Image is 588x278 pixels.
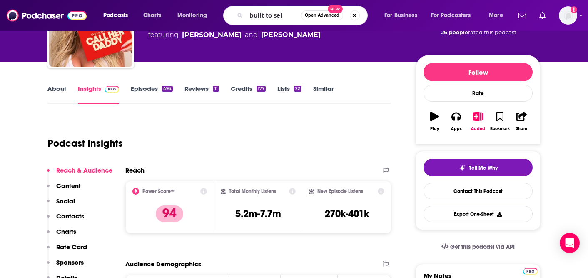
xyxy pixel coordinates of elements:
button: open menu [97,9,139,22]
div: Open Intercom Messenger [560,233,580,253]
button: Content [47,182,81,197]
button: Reach & Audience [47,166,112,182]
button: open menu [426,9,483,22]
button: open menu [379,9,428,22]
p: Reach & Audience [56,166,112,174]
svg: Add a profile image [571,6,577,13]
div: 22 [294,86,301,92]
a: Get this podcast via API [435,237,521,257]
span: For Podcasters [431,10,471,21]
input: Search podcasts, credits, & more... [246,9,301,22]
h2: Reach [125,166,145,174]
h1: Podcast Insights [47,137,123,150]
h2: Total Monthly Listens [229,188,276,194]
a: Pro website [523,267,538,275]
div: Search podcasts, credits, & more... [231,6,376,25]
img: Podchaser Pro [105,86,119,93]
button: Open AdvancedNew [301,10,343,20]
a: About [47,85,66,104]
span: featuring [148,30,321,40]
a: Charts [138,9,166,22]
span: Open Advanced [305,13,339,18]
span: New [328,5,343,13]
button: Social [47,197,75,213]
img: Podchaser - Follow, Share and Rate Podcasts [7,8,87,23]
div: 177 [257,86,266,92]
p: Social [56,197,75,205]
button: tell me why sparkleTell Me Why [424,159,533,176]
span: Get this podcast via API [450,243,515,250]
button: open menu [483,9,513,22]
div: Share [516,126,527,131]
p: Sponsors [56,258,84,266]
h3: 5.2m-7.7m [235,208,281,220]
span: For Business [384,10,417,21]
a: Alex Cooper [182,30,242,40]
a: Credits177 [231,85,266,104]
span: Podcasts [103,10,128,21]
a: Contact This Podcast [424,183,533,199]
button: Bookmark [489,106,511,136]
button: Sponsors [47,258,84,274]
span: and [245,30,258,40]
a: Reviews11 [184,85,219,104]
p: 94 [156,205,183,222]
div: Play [430,126,439,131]
img: Podchaser Pro [523,268,538,275]
button: Show profile menu [559,6,577,25]
a: Sofia Franklyn [261,30,321,40]
h2: New Episode Listens [317,188,363,194]
p: Rate Card [56,243,87,251]
button: Follow [424,63,533,81]
h3: 270k-401k [325,208,369,220]
a: Similar [313,85,334,104]
a: Show notifications dropdown [536,8,549,23]
div: Added [471,126,485,131]
button: open menu [172,9,218,22]
img: User Profile [559,6,577,25]
button: Apps [445,106,467,136]
div: Apps [451,126,462,131]
a: Lists22 [277,85,301,104]
div: 494 [162,86,173,92]
a: Episodes494 [131,85,173,104]
a: Show notifications dropdown [515,8,529,23]
span: Tell Me Why [469,165,498,171]
button: Charts [47,228,76,243]
button: Added [467,106,489,136]
p: Content [56,182,81,190]
span: More [489,10,503,21]
p: Charts [56,228,76,235]
span: rated this podcast [468,29,516,35]
div: Rate [424,85,533,102]
span: Logged in as megcassidy [559,6,577,25]
span: 26 people [441,29,468,35]
span: Monitoring [177,10,207,21]
a: InsightsPodchaser Pro [78,85,119,104]
button: Play [424,106,445,136]
p: Contacts [56,212,84,220]
h2: Audience Demographics [125,260,201,268]
button: Share [511,106,533,136]
h2: Power Score™ [142,188,175,194]
img: tell me why sparkle [459,165,466,171]
button: Rate Card [47,243,87,258]
button: Contacts [47,212,84,228]
div: 11 [213,86,219,92]
button: Export One-Sheet [424,206,533,222]
div: Bookmark [490,126,510,131]
span: Charts [143,10,161,21]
